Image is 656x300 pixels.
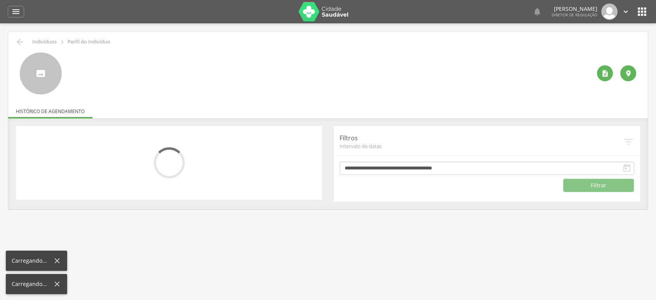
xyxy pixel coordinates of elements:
button: Filtrar [563,179,634,192]
i:  [622,164,632,173]
i:  [623,136,634,148]
i:  [625,70,632,77]
div: Localização [620,65,636,81]
span: Diretor de regulação [552,12,597,17]
span: Intervalo de datas [340,143,623,150]
i:  [636,5,648,18]
a:  [621,3,630,20]
p: Perfil do Indivíduo [68,39,110,45]
p: Filtros [340,134,623,143]
i: Voltar [15,37,24,47]
div: Ver histórico de cadastramento [597,65,613,81]
p: Indivíduos [32,39,57,45]
a:  [8,6,24,17]
p: [PERSON_NAME] [552,6,597,12]
div: Carregando... [12,257,53,265]
i:  [621,7,630,16]
i:  [58,38,66,46]
i:  [533,7,542,16]
i:  [601,70,609,77]
i:  [11,7,21,16]
a:  [533,3,542,20]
